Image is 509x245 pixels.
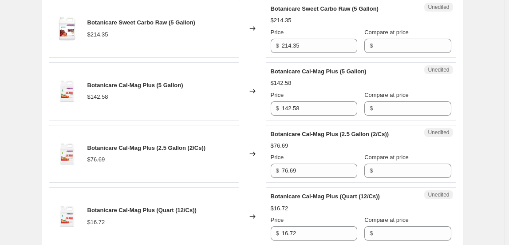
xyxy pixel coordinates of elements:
span: Botanicare Sweet Carbo Raw (5 Gallon) [87,19,195,26]
span: $ [276,167,279,174]
img: 61FdP-uJxpL_80x.jpg [54,141,80,167]
div: $16.72 [87,218,105,227]
span: Botanicare Cal-Mag Plus (Quart (12/Cs)) [271,193,380,200]
span: Botanicare Sweet Carbo Raw (5 Gallon) [271,5,379,12]
span: $ [370,230,373,237]
span: Price [271,29,284,36]
div: $142.58 [271,79,292,88]
div: $214.35 [271,16,292,25]
span: Botanicare Cal-Mag Plus (2.5 Gallon (2/Cs)) [87,145,206,151]
span: $ [370,167,373,174]
span: $ [276,105,279,112]
span: Unedited [428,66,449,73]
div: $16.72 [271,204,288,213]
div: $142.58 [87,92,108,101]
span: $ [370,105,373,112]
span: Compare at price [364,92,409,98]
span: Price [271,154,284,161]
span: Compare at price [364,154,409,161]
span: Unedited [428,129,449,136]
img: 61FdP-uJxpL_80x.jpg [54,203,80,230]
span: Compare at price [364,217,409,223]
span: Botanicare Cal-Mag Plus (2.5 Gallon (2/Cs)) [271,131,389,137]
span: Price [271,92,284,98]
span: Compare at price [364,29,409,36]
span: Price [271,217,284,223]
img: 61FdP-uJxpL_80x.jpg [54,78,80,104]
div: $76.69 [87,155,105,164]
span: $ [370,42,373,49]
img: 6690_KHqmhvp_80x.jpg [54,15,80,42]
span: Unedited [428,4,449,11]
div: $214.35 [87,30,108,39]
div: $76.69 [271,141,288,150]
span: Botanicare Cal-Mag Plus (Quart (12/Cs)) [87,207,197,213]
span: $ [276,230,279,237]
span: Unedited [428,191,449,198]
span: Botanicare Cal-Mag Plus (5 Gallon) [87,82,183,88]
span: Botanicare Cal-Mag Plus (5 Gallon) [271,68,367,75]
span: $ [276,42,279,49]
